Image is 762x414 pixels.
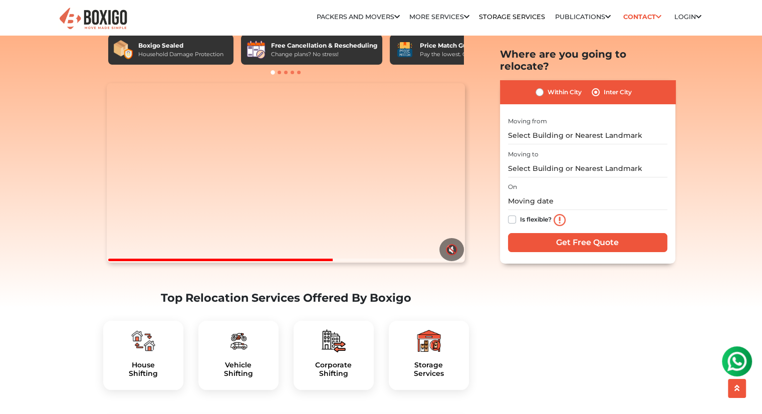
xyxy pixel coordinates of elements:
[508,117,547,126] label: Moving from
[111,361,175,378] a: HouseShifting
[302,361,366,378] a: CorporateShifting
[113,40,133,60] img: Boxigo Sealed
[10,10,30,30] img: whatsapp-icon.svg
[420,41,496,50] div: Price Match Guarantee
[508,150,539,159] label: Moving to
[420,50,496,59] div: Pay the lowest. Guaranteed!
[417,329,441,353] img: boxigo_packers_and_movers_plan
[620,9,665,25] a: Contact
[317,13,400,21] a: Packers and Movers
[500,48,675,72] h2: Where are you going to relocate?
[246,40,266,60] img: Free Cancellation & Rescheduling
[728,379,746,398] button: scroll up
[548,86,582,98] label: Within City
[131,329,155,353] img: boxigo_packers_and_movers_plan
[322,329,346,353] img: boxigo_packers_and_movers_plan
[674,13,701,21] a: Login
[271,41,377,50] div: Free Cancellation & Rescheduling
[604,86,632,98] label: Inter City
[271,50,377,59] div: Change plans? No stress!
[479,13,545,21] a: Storage Services
[508,127,667,144] input: Select Building or Nearest Landmark
[409,13,469,21] a: More services
[103,291,469,305] h2: Top Relocation Services Offered By Boxigo
[555,13,611,21] a: Publications
[395,40,415,60] img: Price Match Guarantee
[226,329,250,353] img: boxigo_packers_and_movers_plan
[520,214,552,224] label: Is flexible?
[138,41,223,50] div: Boxigo Sealed
[554,214,566,226] img: info
[206,361,271,378] a: VehicleShifting
[439,238,464,261] button: 🔇
[206,361,271,378] h5: Vehicle Shifting
[508,192,667,210] input: Moving date
[111,361,175,378] h5: House Shifting
[107,83,465,263] video: Your browser does not support the video tag.
[508,182,517,191] label: On
[302,361,366,378] h5: Corporate Shifting
[508,160,667,177] input: Select Building or Nearest Landmark
[508,233,667,252] input: Get Free Quote
[397,361,461,378] h5: Storage Services
[397,361,461,378] a: StorageServices
[138,50,223,59] div: Household Damage Protection
[58,7,128,31] img: Boxigo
